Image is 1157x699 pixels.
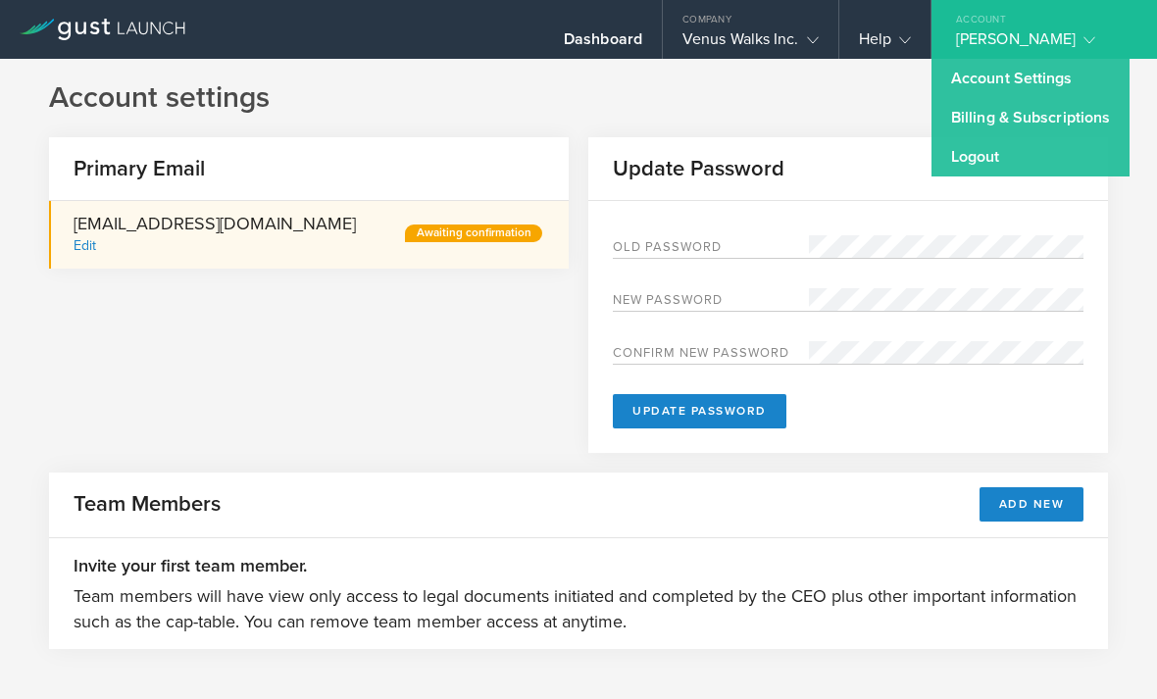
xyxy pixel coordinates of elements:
[956,29,1123,59] div: [PERSON_NAME]
[74,490,221,519] h2: Team Members
[74,237,96,254] div: Edit
[980,487,1084,522] button: Add New
[49,78,1108,118] h1: Account settings
[859,29,911,59] div: Help
[74,583,1083,634] p: Team members will have view only access to legal documents initiated and completed by the CEO plu...
[588,155,784,183] h2: Update Password
[49,155,205,183] h2: Primary Email
[613,241,809,258] label: Old Password
[613,294,809,311] label: New password
[564,29,642,59] div: Dashboard
[405,225,542,242] div: Awaiting confirmation
[74,211,356,259] div: [EMAIL_ADDRESS][DOMAIN_NAME]
[613,394,786,428] button: Update Password
[613,347,809,364] label: Confirm new password
[682,29,819,59] div: Venus Walks Inc.
[1059,605,1157,699] iframe: Chat Widget
[74,553,1083,578] h3: Invite your first team member.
